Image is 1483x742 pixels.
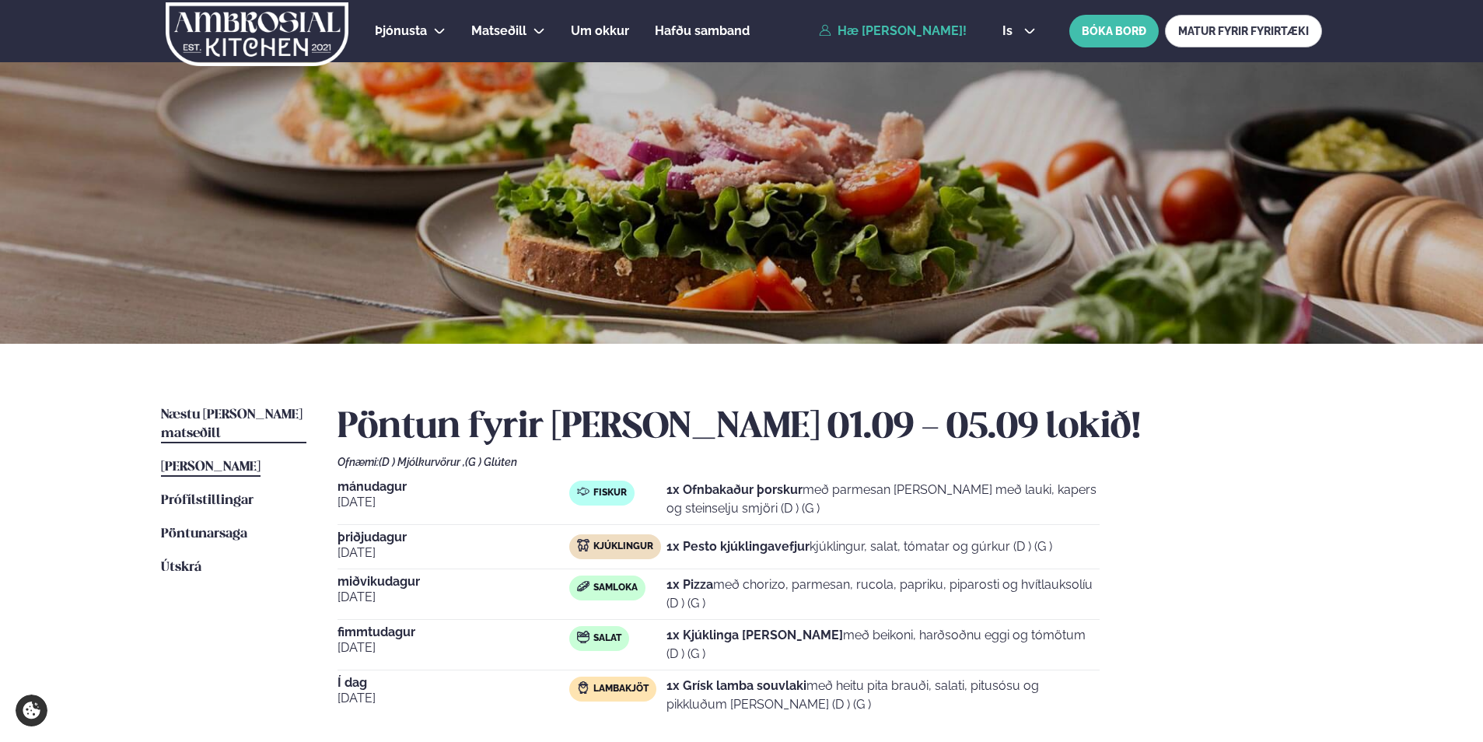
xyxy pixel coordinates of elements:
a: Pöntunarsaga [161,525,247,544]
p: með parmesan [PERSON_NAME] með lauki, kapers og steinselju smjöri (D ) (G ) [666,481,1100,518]
span: fimmtudagur [338,626,569,639]
a: Cookie settings [16,695,47,726]
p: með beikoni, harðsoðnu eggi og tómötum (D ) (G ) [666,626,1100,663]
span: Næstu [PERSON_NAME] matseðill [161,408,303,440]
span: [DATE] [338,588,569,607]
a: Útskrá [161,558,201,577]
span: Útskrá [161,561,201,574]
span: Þjónusta [375,23,427,38]
span: Lambakjöt [593,683,649,695]
span: [DATE] [338,544,569,562]
img: chicken.svg [577,539,589,551]
span: Í dag [338,677,569,689]
img: logo [164,2,350,66]
span: Pöntunarsaga [161,527,247,541]
strong: 1x Grísk lamba souvlaki [666,678,806,693]
span: miðvikudagur [338,576,569,588]
span: [DATE] [338,639,569,657]
p: með chorizo, parmesan, rucola, papriku, piparosti og hvítlauksolíu (D ) (G ) [666,576,1100,613]
button: is [990,25,1048,37]
span: Hafðu samband [655,23,750,38]
span: [PERSON_NAME] [161,460,261,474]
span: Matseðill [471,23,526,38]
img: sandwich-new-16px.svg [577,581,589,592]
p: með heitu pita brauði, salati, pitusósu og pikkluðum [PERSON_NAME] (D ) (G ) [666,677,1100,714]
a: Um okkur [571,22,629,40]
div: Ofnæmi: [338,456,1322,468]
strong: 1x Pesto kjúklingavefjur [666,539,810,554]
span: þriðjudagur [338,531,569,544]
a: Hafðu samband [655,22,750,40]
span: mánudagur [338,481,569,493]
span: (D ) Mjólkurvörur , [379,456,465,468]
span: is [1002,25,1017,37]
strong: 1x Pizza [666,577,713,592]
span: Prófílstillingar [161,494,254,507]
span: (G ) Glúten [465,456,517,468]
span: Um okkur [571,23,629,38]
a: Næstu [PERSON_NAME] matseðill [161,406,306,443]
span: [DATE] [338,689,569,708]
a: [PERSON_NAME] [161,458,261,477]
span: Samloka [593,582,638,594]
p: kjúklingur, salat, tómatar og gúrkur (D ) (G ) [666,537,1052,556]
span: Salat [593,632,621,645]
img: salad.svg [577,631,589,643]
a: MATUR FYRIR FYRIRTÆKI [1165,15,1322,47]
a: Prófílstillingar [161,492,254,510]
span: Kjúklingur [593,541,653,553]
strong: 1x Kjúklinga [PERSON_NAME] [666,628,843,642]
h2: Pöntun fyrir [PERSON_NAME] 01.09 - 05.09 lokið! [338,406,1322,450]
a: Matseðill [471,22,526,40]
strong: 1x Ofnbakaður þorskur [666,482,803,497]
a: Hæ [PERSON_NAME]! [819,24,967,38]
span: Fiskur [593,487,627,499]
a: Þjónusta [375,22,427,40]
span: [DATE] [338,493,569,512]
img: fish.svg [577,485,589,498]
img: Lamb.svg [577,681,589,694]
button: BÓKA BORÐ [1069,15,1159,47]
